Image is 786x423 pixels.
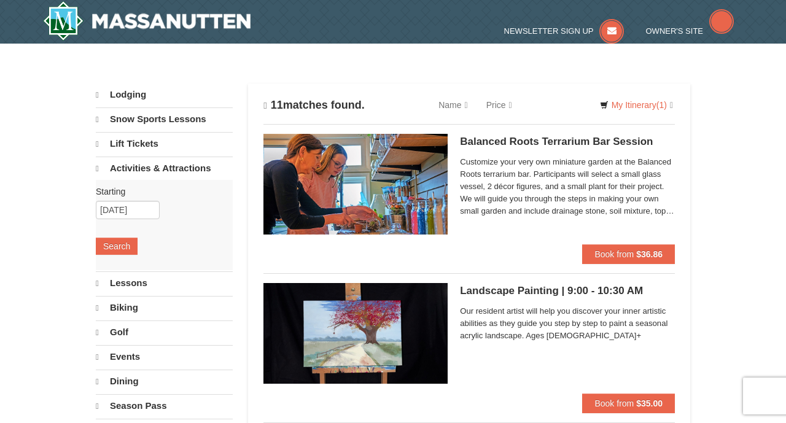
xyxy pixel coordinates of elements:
[263,134,448,235] img: 18871151-30-393e4332.jpg
[460,136,675,148] h5: Balanced Roots Terrarium Bar Session
[594,249,634,259] span: Book from
[582,244,675,264] button: Book from $36.86
[43,1,251,41] a: Massanutten Resort
[504,26,594,36] span: Newsletter Sign Up
[96,271,233,295] a: Lessons
[592,96,681,114] a: My Itinerary(1)
[646,26,734,36] a: Owner's Site
[96,238,138,255] button: Search
[477,93,521,117] a: Price
[636,249,663,259] strong: $36.86
[96,394,233,417] a: Season Pass
[429,93,477,117] a: Name
[594,398,634,408] span: Book from
[96,370,233,393] a: Dining
[96,157,233,180] a: Activities & Attractions
[263,283,448,384] img: 6619869-1737-58392b11.jpg
[582,394,675,413] button: Book from $35.00
[96,132,233,155] a: Lift Tickets
[460,305,675,342] span: Our resident artist will help you discover your inner artistic abilities as they guide you step b...
[656,100,667,110] span: (1)
[96,296,233,319] a: Biking
[96,107,233,131] a: Snow Sports Lessons
[460,156,675,217] span: Customize your very own miniature garden at the Balanced Roots terrarium bar. Participants will s...
[96,83,233,106] a: Lodging
[96,320,233,344] a: Golf
[96,185,224,198] label: Starting
[96,345,233,368] a: Events
[504,26,625,36] a: Newsletter Sign Up
[460,285,675,297] h5: Landscape Painting | 9:00 - 10:30 AM
[636,398,663,408] strong: $35.00
[646,26,704,36] span: Owner's Site
[43,1,251,41] img: Massanutten Resort Logo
